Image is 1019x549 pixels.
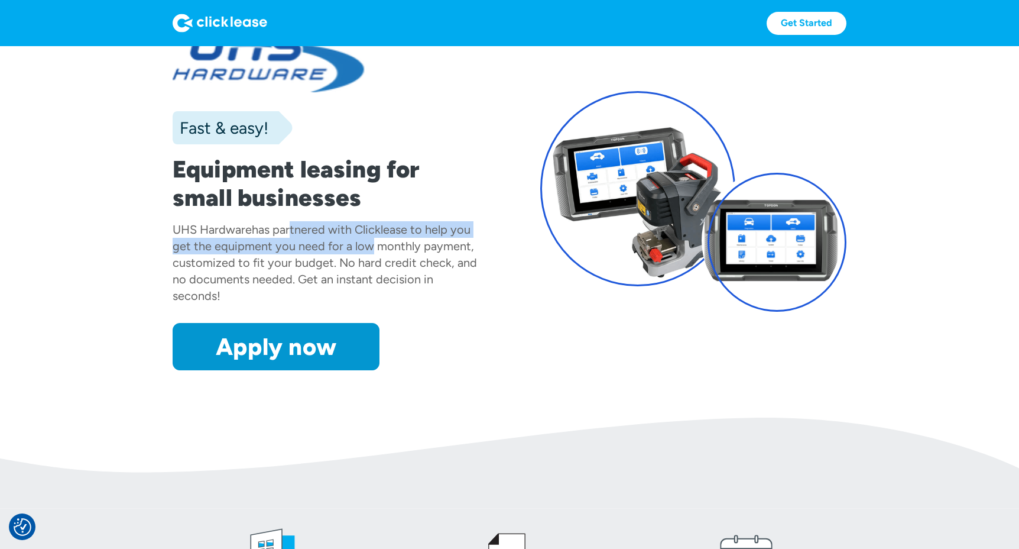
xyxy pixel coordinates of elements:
div: has partnered with Clicklease to help you get the equipment you need for a low monthly payment, c... [173,222,477,303]
a: Get Started [767,12,846,35]
a: Apply now [173,323,379,370]
div: UHS Hardware [173,222,252,237]
img: Revisit consent button [14,518,31,536]
button: Consent Preferences [14,518,31,536]
img: Logo [173,14,267,33]
h1: Equipment leasing for small businesses [173,155,479,212]
div: Fast & easy! [173,116,268,140]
